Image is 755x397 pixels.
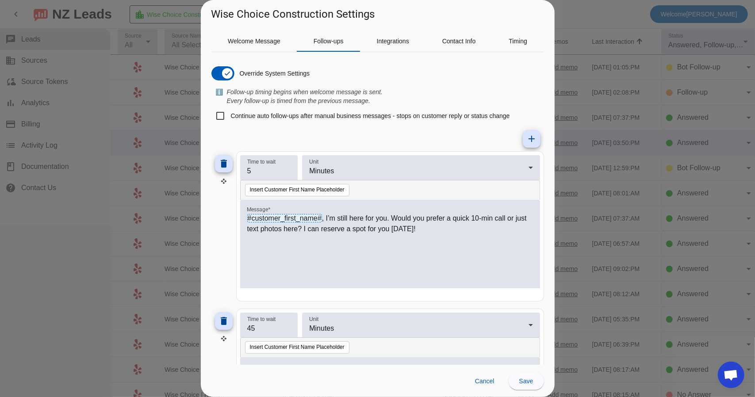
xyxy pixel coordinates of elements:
[475,378,494,385] span: Cancel
[228,38,280,44] span: Welcome Message
[238,69,310,78] label: Override System Settings
[227,88,383,104] i: Follow-up timing begins when welcome message is sent. Every follow-up is timed from the previous ...
[309,167,334,175] span: Minutes
[218,316,229,326] mat-icon: delete
[314,38,344,44] span: Follow-ups
[442,38,476,44] span: Contact Info
[247,214,322,222] span: #customer_first_name#
[247,213,533,234] p: , I’m still here for you. Would you prefer a quick 10-min call or just text photos here? I can re...
[509,372,544,390] button: Save
[245,341,349,354] button: Insert Customer First Name Placeholder
[377,38,409,44] span: Integrations
[509,38,527,44] span: Timing
[309,159,318,165] mat-label: Unit
[247,159,276,165] mat-label: Time to wait
[468,372,502,390] button: Cancel
[211,7,375,21] h1: Wise Choice Construction Settings
[718,362,744,388] div: Open chat
[218,158,229,169] mat-icon: delete
[526,134,537,144] mat-icon: add
[519,378,533,385] span: Save
[247,316,276,322] mat-label: Time to wait
[309,324,334,332] span: Minutes
[229,111,510,120] label: Continue auto follow-ups after manual business messages - stops on customer reply or status change
[245,184,349,196] button: Insert Customer First Name Placeholder
[216,88,223,105] span: ℹ️
[309,316,318,322] mat-label: Unit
